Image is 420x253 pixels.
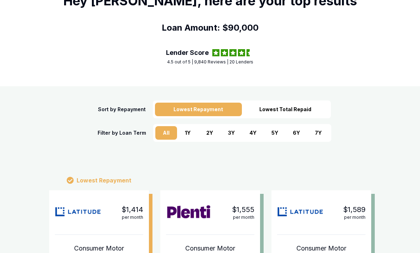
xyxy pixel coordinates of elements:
[247,49,254,56] img: review star
[242,126,264,140] div: 4 Y
[199,126,221,140] div: 2 Y
[229,49,237,56] img: review star
[277,205,323,219] img: latitude
[344,215,365,220] div: per month
[343,205,365,215] div: $1,589
[212,49,219,56] img: review star
[155,103,242,116] div: Lowest Repayment
[122,215,143,220] div: per month
[155,126,177,140] div: All
[307,126,329,140] div: 7 Y
[232,205,254,215] div: $1,555
[264,126,286,140] div: 5 Y
[77,176,131,185] p: Lowest Repayment
[98,106,146,113] div: Sort by Repayment
[177,126,199,140] div: 1 Y
[166,205,212,219] img: plenti
[221,126,242,140] div: 3 Y
[167,59,253,65] div: 4.5 out of 5 | 9,840 Reviews | 20 Lenders
[55,205,101,219] img: latitude
[121,205,143,215] div: $1,414
[221,49,228,56] img: review star
[242,103,329,116] div: Lowest Total Repaid
[162,22,259,33] h2: Loan Amount: $90,000
[286,126,307,140] div: 6 Y
[166,48,209,58] div: Lender Score
[233,215,254,220] div: per month
[238,49,245,56] img: review star
[98,129,146,136] div: Filter by Loan Term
